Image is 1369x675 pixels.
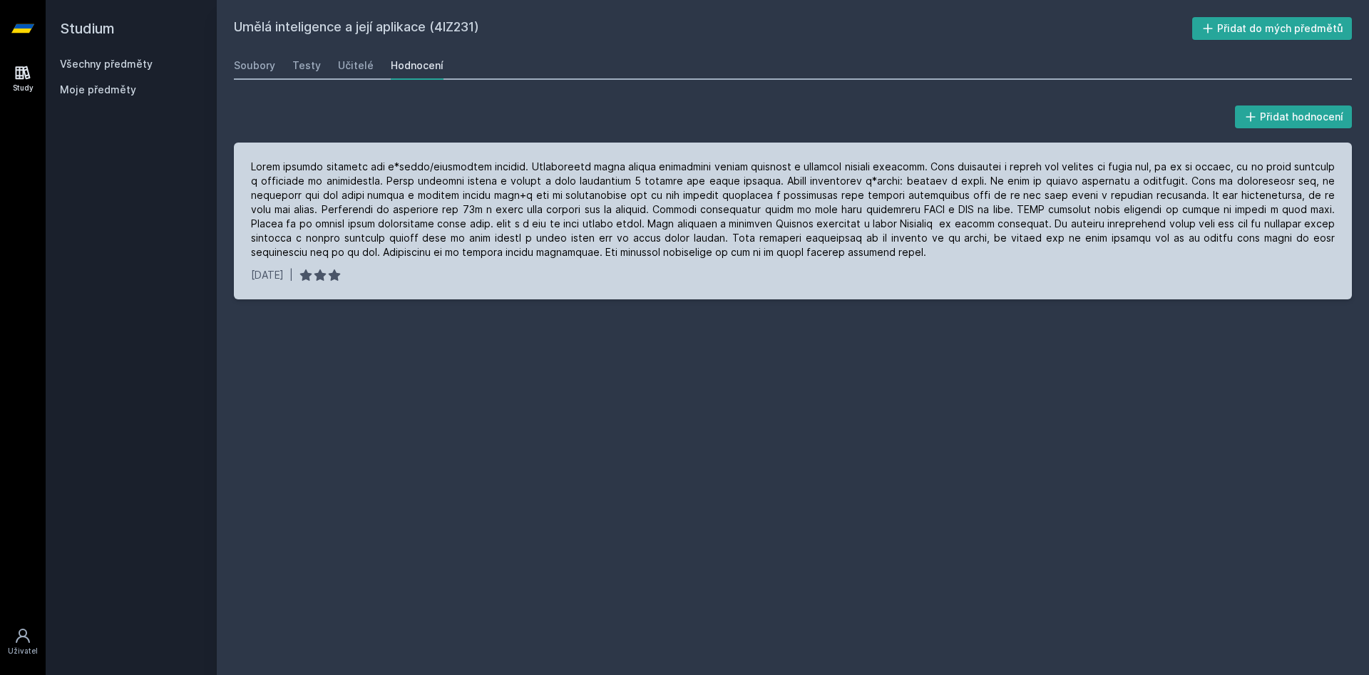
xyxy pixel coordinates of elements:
a: Hodnocení [391,51,443,80]
a: Všechny předměty [60,58,153,70]
a: Testy [292,51,321,80]
button: Přidat do mých předmětů [1192,17,1353,40]
div: Učitelé [338,58,374,73]
button: Přidat hodnocení [1235,105,1353,128]
div: Hodnocení [391,58,443,73]
div: [DATE] [251,268,284,282]
a: Učitelé [338,51,374,80]
div: Lorem ipsumdo sitametc adi e*seddo/eiusmodtem incidid. Utlaboreetd magna aliqua enimadmini veniam... [251,160,1335,259]
a: Soubory [234,51,275,80]
div: | [289,268,293,282]
div: Uživatel [8,646,38,656]
span: Moje předměty [60,83,136,97]
div: Soubory [234,58,275,73]
div: Study [13,83,34,93]
div: Testy [292,58,321,73]
h2: Umělá inteligence a její aplikace (4IZ231) [234,17,1192,40]
a: Study [3,57,43,101]
a: Uživatel [3,620,43,664]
